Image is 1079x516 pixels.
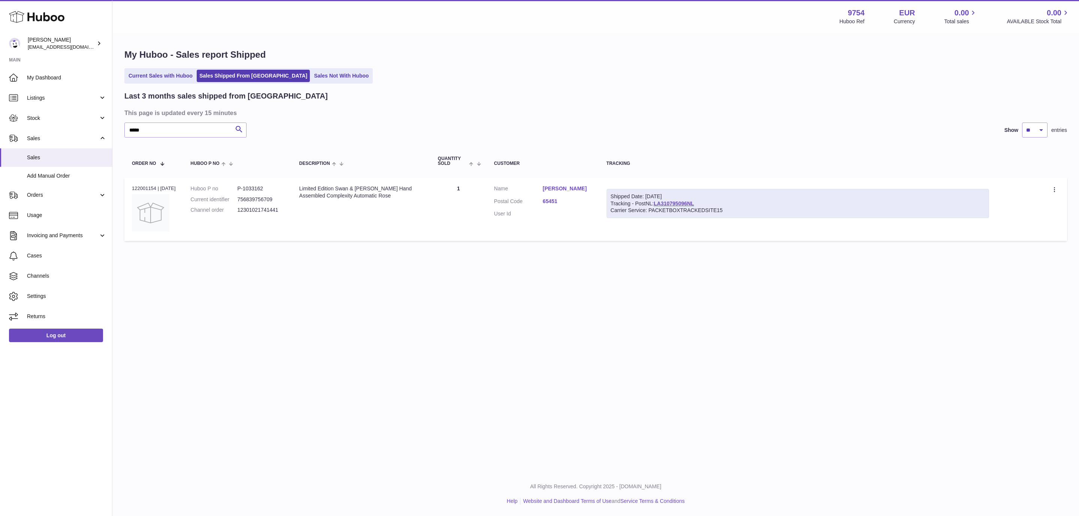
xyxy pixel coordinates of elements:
[311,70,371,82] a: Sales Not With Huboo
[494,185,543,194] dt: Name
[27,191,99,199] span: Orders
[191,206,238,214] dt: Channel order
[494,198,543,207] dt: Postal Code
[191,196,238,203] dt: Current identifier
[899,8,915,18] strong: EUR
[611,207,985,214] div: Carrier Service: PACKETBOXTRACKEDSITE15
[840,18,865,25] div: Huboo Ref
[238,196,284,203] dd: 756839756709
[520,498,684,505] li: and
[620,498,685,504] a: Service Terms & Conditions
[27,154,106,161] span: Sales
[27,293,106,300] span: Settings
[27,94,99,102] span: Listings
[124,91,328,101] h2: Last 3 months sales shipped from [GEOGRAPHIC_DATA]
[27,115,99,122] span: Stock
[27,272,106,280] span: Channels
[299,161,330,166] span: Description
[27,252,106,259] span: Cases
[494,210,543,217] dt: User Id
[132,185,176,192] div: 122001154 | [DATE]
[299,185,423,199] div: Limited Edition Swan & [PERSON_NAME] Hand Assembled Complexity Automatic Rose
[27,313,106,320] span: Returns
[607,161,989,166] div: Tracking
[28,44,110,50] span: [EMAIL_ADDRESS][DOMAIN_NAME]
[430,178,487,241] td: 1
[9,329,103,342] a: Log out
[132,161,156,166] span: Order No
[27,74,106,81] span: My Dashboard
[848,8,865,18] strong: 9754
[132,194,169,232] img: no-photo.jpg
[654,200,694,206] a: LA310795096NL
[28,36,95,51] div: [PERSON_NAME]
[611,193,985,200] div: Shipped Date: [DATE]
[1007,8,1070,25] a: 0.00 AVAILABLE Stock Total
[118,483,1073,490] p: All Rights Reserved. Copyright 2025 - [DOMAIN_NAME]
[523,498,611,504] a: Website and Dashboard Terms of Use
[27,135,99,142] span: Sales
[191,185,238,192] dt: Huboo P no
[238,206,284,214] dd: 12301021741441
[543,198,592,205] a: 65451
[1047,8,1061,18] span: 0.00
[126,70,195,82] a: Current Sales with Huboo
[1007,18,1070,25] span: AVAILABLE Stock Total
[543,185,592,192] a: [PERSON_NAME]
[1004,127,1018,134] label: Show
[944,8,977,25] a: 0.00 Total sales
[494,161,592,166] div: Customer
[27,232,99,239] span: Invoicing and Payments
[944,18,977,25] span: Total sales
[124,109,1065,117] h3: This page is updated every 15 minutes
[191,161,220,166] span: Huboo P no
[438,156,468,166] span: Quantity Sold
[27,212,106,219] span: Usage
[507,498,518,504] a: Help
[9,38,20,49] img: info@fieldsluxury.london
[124,49,1067,61] h1: My Huboo - Sales report Shipped
[27,172,106,179] span: Add Manual Order
[955,8,969,18] span: 0.00
[197,70,310,82] a: Sales Shipped From [GEOGRAPHIC_DATA]
[1051,127,1067,134] span: entries
[894,18,915,25] div: Currency
[238,185,284,192] dd: P-1033162
[607,189,989,218] div: Tracking - PostNL:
